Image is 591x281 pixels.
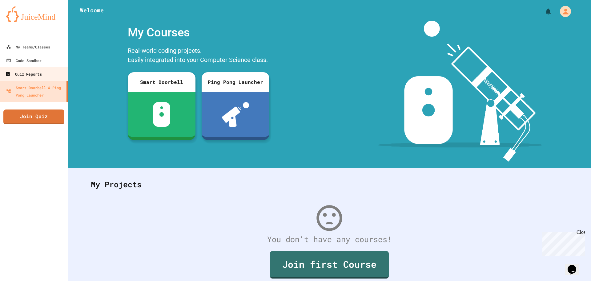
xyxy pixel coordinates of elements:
[6,57,42,64] div: Code Sandbox
[6,84,64,99] div: Smart Doorbell & Ping Pong Launcher
[6,43,50,51] div: My Teams/Classes
[202,72,269,92] div: Ping Pong Launcher
[85,172,574,196] div: My Projects
[540,229,585,256] iframe: chat widget
[125,21,272,44] div: My Courses
[5,70,42,78] div: Quiz Reports
[6,6,62,22] img: logo-orange.svg
[270,251,389,279] a: Join first Course
[222,102,249,127] img: ppl-with-ball.png
[553,4,573,19] div: My Account
[128,72,195,92] div: Smart Doorbell
[533,6,553,17] div: My Notifications
[153,102,171,127] img: sdb-white.svg
[565,256,585,275] iframe: chat widget
[2,2,42,39] div: Chat with us now!Close
[85,233,574,245] div: You don't have any courses!
[3,110,64,124] a: Join Quiz
[378,21,543,162] img: banner-image-my-projects.png
[125,44,272,68] div: Real-world coding projects. Easily integrated into your Computer Science class.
